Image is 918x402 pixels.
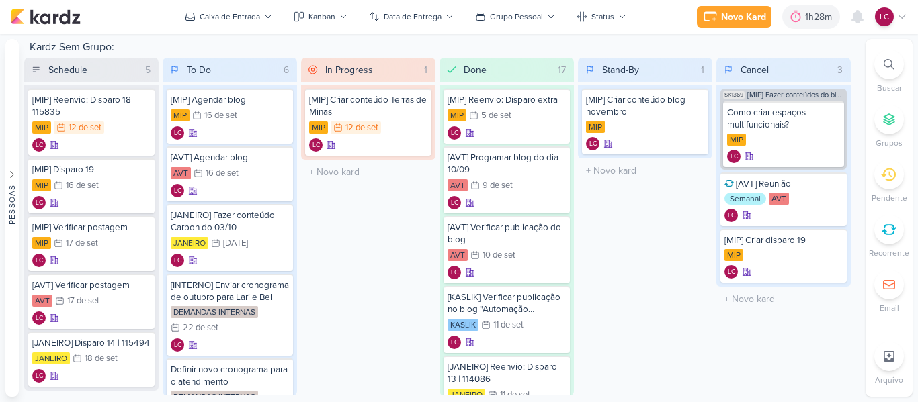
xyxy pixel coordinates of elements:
div: MIP [32,179,51,191]
p: Recorrente [869,247,909,259]
div: Criador(a): Laís Costa [448,266,461,279]
p: Email [880,302,899,314]
div: [MIP] Criar conteúdo blog novembro [586,94,704,118]
div: Laís Costa [448,336,461,349]
div: 1 [696,63,710,77]
li: Ctrl + F [866,50,913,94]
input: + Novo kard [304,162,433,182]
div: 5 [140,63,156,77]
div: Novo Kard [721,10,766,24]
p: Pendente [872,192,907,204]
div: 12 de set [345,123,378,132]
div: KASLIK [448,319,478,331]
div: AVT [769,193,789,205]
div: Criador(a): Laís Costa [32,138,46,152]
p: Arquivo [875,374,903,386]
p: LC [451,270,458,277]
p: LC [589,141,597,148]
div: Laís Costa [171,184,184,197]
div: [MIP] Reenvio: Disparo 18 | 115835 [32,94,151,118]
div: 16 de set [206,169,239,178]
div: 18 de set [85,354,118,363]
div: Laís Costa [32,254,46,267]
div: Criador(a): Laís Costa [727,150,741,163]
span: [MIP] Fazer conteúdos do blog de MIP (Setembro e Outubro) [747,91,844,99]
button: Pessoas [5,39,19,397]
p: LC [731,154,738,160]
div: MIP [171,109,190,121]
img: kardz.app [11,9,81,25]
div: 22 de set [183,323,218,332]
div: JANEIRO [448,389,485,401]
div: 9 de set [483,181,513,190]
div: Laís Costa [724,209,738,222]
p: LC [880,11,889,23]
div: Laís Costa [171,254,184,267]
p: LC [451,340,458,346]
div: [AVT] Programar blog do dia 10/09 [448,152,566,176]
div: [MIP] Verificar postagem [32,221,151,234]
div: 17 [552,63,571,77]
div: Laís Costa [32,196,46,209]
div: 16 de set [204,111,237,120]
div: [AVT] Verificar publicação do blog [448,221,566,246]
div: JANEIRO [32,352,70,364]
div: AVT [448,249,468,261]
div: Kardz Sem Grupo: [24,39,860,58]
p: LC [728,213,735,219]
div: [MIP] Disparo 19 [32,164,151,176]
p: LC [174,188,181,195]
div: 12 de set [69,123,101,132]
div: [MIP] Criar disparo 19 [724,234,843,246]
div: MIP [448,109,466,121]
div: [INTERNO] Enviar cronograma de outubro para Lari e Bel [171,279,289,303]
div: [AVT] Verificar postagem [32,279,151,291]
div: Criador(a): Laís Costa [32,311,46,325]
div: Pessoas [6,184,18,224]
div: Criador(a): Laís Costa [171,338,184,352]
div: Criador(a): Laís Costa [448,126,461,140]
input: + Novo kard [581,161,710,181]
div: Criador(a): Laís Costa [309,138,323,152]
div: Criador(a): Laís Costa [171,126,184,140]
p: LC [36,373,43,380]
div: Criador(a): Laís Costa [171,254,184,267]
div: [AVT] Reunião [724,178,843,190]
div: MIP [724,249,743,261]
div: Criador(a): Laís Costa [32,254,46,267]
div: DEMANDAS INTERNAS [171,306,258,318]
p: Grupos [876,137,903,149]
div: 11 de set [500,391,530,399]
div: Criador(a): Laís Costa [586,137,599,150]
div: Laís Costa [448,266,461,279]
div: 1 [419,63,433,77]
div: [DATE] [223,239,248,248]
div: Laís Costa [448,126,461,140]
div: Criador(a): Laís Costa [448,336,461,349]
div: AVT [448,179,468,191]
div: Criador(a): Laís Costa [724,265,738,279]
div: Laís Costa [875,7,894,26]
p: LC [36,142,43,149]
div: [MIP] Criar conteúdo Terras de Minas [309,94,427,118]
button: Novo Kard [697,6,771,28]
p: LC [36,315,43,322]
div: 17 de set [67,297,99,305]
p: LC [451,130,458,137]
div: Laís Costa [32,138,46,152]
input: + Novo kard [719,289,848,309]
div: 11 de set [493,321,524,330]
div: Criador(a): Laís Costa [724,209,738,222]
div: [KASLIK] Verificar publicação no blog "Automação residencial..." [448,291,566,315]
div: AVT [32,295,52,307]
div: Laís Costa [727,150,741,163]
div: MIP [727,134,746,146]
div: MIP [309,121,328,134]
div: Definir novo cronograma para o atendimento [171,364,289,388]
div: 17 de set [66,239,98,248]
div: 1h28m [805,10,836,24]
div: [JANEIRO] Fazer conteúdo Carbon do 03/10 [171,209,289,234]
div: Laís Costa [309,138,323,152]
p: LC [451,200,458,207]
p: LC [312,142,320,149]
